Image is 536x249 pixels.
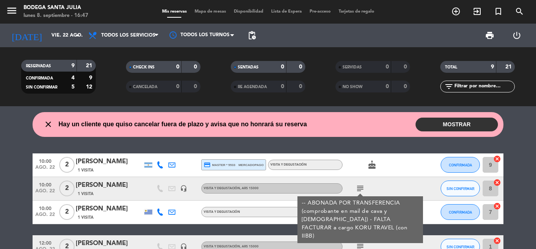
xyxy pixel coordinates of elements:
[176,84,179,89] strong: 0
[302,199,419,240] div: -- ABONADA POR TRANSFERENCIA (comprobante en mail de cava y [DEMOGRAPHIC_DATA]) - FALTA FACTURAR ...
[204,245,259,248] span: Visita y Degustación
[35,203,55,212] span: 10:00
[503,24,530,47] div: LOG OUT
[230,9,267,14] span: Disponibilidad
[26,76,53,80] span: CONFIRMADA
[89,75,94,81] strong: 9
[247,31,257,40] span: pending_actions
[512,31,521,40] i: power_settings_new
[472,7,482,16] i: exit_to_app
[59,204,75,220] span: 2
[59,181,75,196] span: 2
[281,64,284,70] strong: 0
[240,245,259,248] span: , ARS 15000
[76,180,142,190] div: [PERSON_NAME]
[306,9,335,14] span: Pre-acceso
[73,31,82,40] i: arrow_drop_down
[35,188,55,197] span: ago. 22
[239,162,264,168] span: mercadopago
[24,4,88,12] div: Bodega Santa Julia
[59,157,75,173] span: 2
[26,85,57,89] span: SIN CONFIRMAR
[76,204,142,214] div: [PERSON_NAME]
[71,63,75,68] strong: 9
[35,238,55,247] span: 12:00
[441,157,480,173] button: CONFIRMADA
[44,120,53,129] i: close
[367,160,377,170] i: cake
[78,191,93,197] span: 1 Visita
[343,85,363,89] span: NO SHOW
[485,31,494,40] span: print
[78,167,93,173] span: 1 Visita
[238,85,267,89] span: RE AGENDADA
[26,64,51,68] span: RESERVADAS
[176,64,179,70] strong: 0
[386,84,389,89] strong: 0
[35,165,55,174] span: ago. 22
[267,9,306,14] span: Lista de Espera
[6,5,18,17] i: menu
[133,85,157,89] span: CANCELADA
[493,237,501,245] i: cancel
[444,82,454,91] i: filter_list
[71,75,75,81] strong: 4
[493,155,501,163] i: cancel
[494,7,503,16] i: turned_in_not
[281,84,284,89] strong: 0
[35,156,55,165] span: 10:00
[204,187,259,190] span: Visita y Degustación
[335,9,378,14] span: Tarjetas de regalo
[493,179,501,186] i: cancel
[505,64,513,70] strong: 21
[194,64,199,70] strong: 0
[58,119,307,129] span: Hay un cliente que quiso cancelar fuera de plazo y avisa que no honrará su reserva
[78,214,93,221] span: 1 Visita
[204,161,235,168] span: master * 5533
[447,186,474,191] span: SIN CONFIRMAR
[454,82,514,91] input: Filtrar por nombre...
[158,9,191,14] span: Mis reservas
[404,64,408,70] strong: 0
[270,163,307,166] span: Visita y Degustación
[24,12,88,20] div: lunes 8. septiembre - 16:47
[515,7,524,16] i: search
[86,84,94,90] strong: 12
[451,7,461,16] i: add_circle_outline
[343,65,362,69] span: SERVIDAS
[6,5,18,19] button: menu
[35,212,55,221] span: ago. 22
[194,84,199,89] strong: 0
[449,210,472,214] span: CONFIRMADA
[76,157,142,167] div: [PERSON_NAME]
[101,33,155,38] span: Todos los servicios
[491,64,494,70] strong: 9
[180,185,187,192] i: headset_mic
[356,184,365,193] i: subject
[238,65,259,69] span: SENTADAS
[76,238,142,249] div: [PERSON_NAME]
[71,84,75,90] strong: 5
[441,204,480,220] button: CONFIRMADA
[441,181,480,196] button: SIN CONFIRMAR
[445,65,457,69] span: TOTAL
[133,65,155,69] span: CHECK INS
[6,27,47,44] i: [DATE]
[416,118,498,131] button: MOSTRAR
[447,245,474,249] span: SIN CONFIRMAR
[493,202,501,210] i: cancel
[35,180,55,189] span: 10:00
[299,64,304,70] strong: 0
[204,210,240,214] span: Visita y Degustación
[191,9,230,14] span: Mapa de mesas
[404,84,408,89] strong: 0
[299,84,304,89] strong: 0
[204,161,211,168] i: credit_card
[86,63,94,68] strong: 21
[449,163,472,167] span: CONFIRMADA
[240,187,259,190] span: , ARS 15000
[386,64,389,70] strong: 0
